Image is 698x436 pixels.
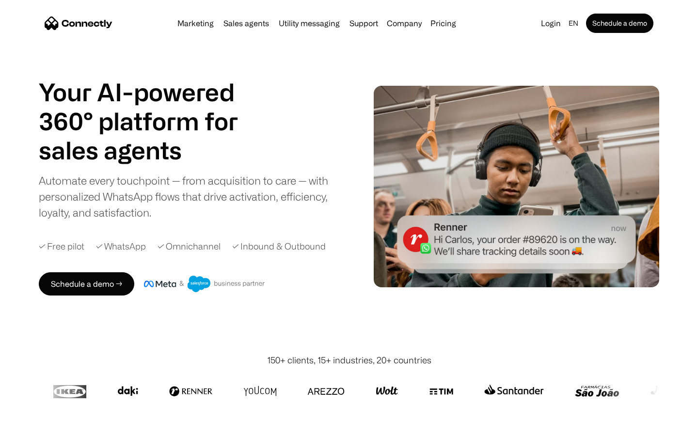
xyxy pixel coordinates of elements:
[232,240,326,253] div: ✓ Inbound & Outbound
[39,272,134,296] a: Schedule a demo →
[569,16,578,30] div: en
[565,16,584,30] div: en
[427,19,460,27] a: Pricing
[45,16,112,31] a: home
[158,240,221,253] div: ✓ Omnichannel
[10,418,58,433] aside: Language selected: English
[174,19,218,27] a: Marketing
[537,16,565,30] a: Login
[586,14,653,33] a: Schedule a demo
[346,19,382,27] a: Support
[384,16,425,30] div: Company
[96,240,146,253] div: ✓ WhatsApp
[39,172,344,220] div: Automate every touchpoint — from acquisition to care — with personalized WhatsApp flows that driv...
[39,136,262,165] div: 1 of 4
[19,419,58,433] ul: Language list
[39,240,84,253] div: ✓ Free pilot
[220,19,273,27] a: Sales agents
[39,136,262,165] h1: sales agents
[275,19,344,27] a: Utility messaging
[39,78,262,136] h1: Your AI-powered 360° platform for
[144,276,265,292] img: Meta and Salesforce business partner badge.
[267,354,431,367] div: 150+ clients, 15+ industries, 20+ countries
[387,16,422,30] div: Company
[39,136,262,165] div: carousel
